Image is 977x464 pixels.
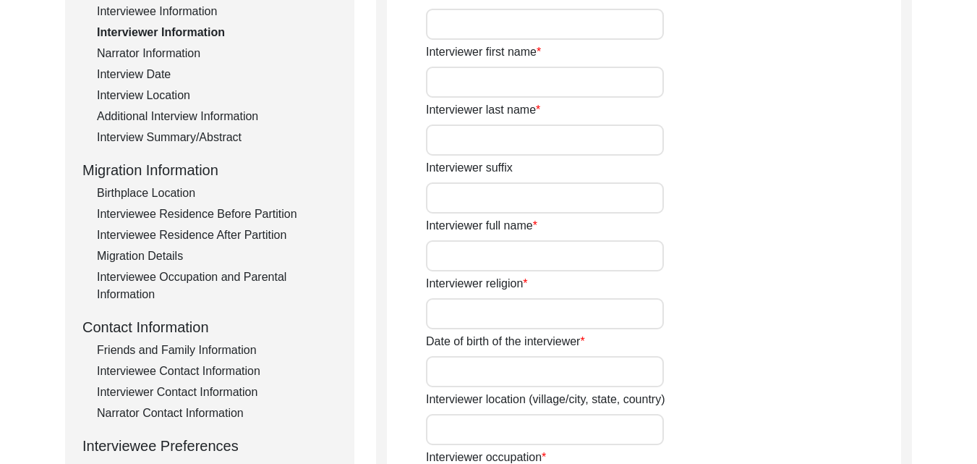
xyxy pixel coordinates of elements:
[82,435,337,457] div: Interviewee Preferences
[97,129,337,146] div: Interview Summary/Abstract
[97,405,337,422] div: Narrator Contact Information
[97,248,337,265] div: Migration Details
[97,384,337,401] div: Interviewer Contact Information
[97,3,337,20] div: Interviewee Information
[426,275,528,292] label: Interviewer religion
[426,159,513,177] label: Interviewer suffix
[426,333,585,350] label: Date of birth of the interviewer
[97,66,337,83] div: Interview Date
[97,363,337,380] div: Interviewee Contact Information
[426,101,540,119] label: Interviewer last name
[97,227,337,244] div: Interviewee Residence After Partition
[82,159,337,181] div: Migration Information
[97,108,337,125] div: Additional Interview Information
[82,316,337,338] div: Contact Information
[426,217,537,235] label: Interviewer full name
[97,269,337,303] div: Interviewee Occupation and Parental Information
[426,43,541,61] label: Interviewer first name
[97,87,337,104] div: Interview Location
[97,45,337,62] div: Narrator Information
[97,185,337,202] div: Birthplace Location
[97,24,337,41] div: Interviewer Information
[97,206,337,223] div: Interviewee Residence Before Partition
[426,391,665,408] label: Interviewer location (village/city, state, country)
[97,342,337,359] div: Friends and Family Information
